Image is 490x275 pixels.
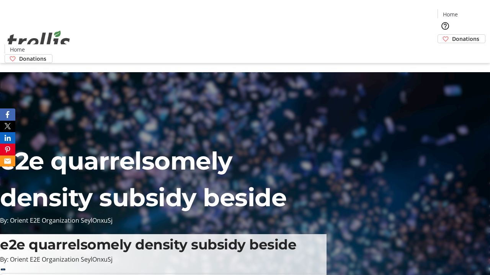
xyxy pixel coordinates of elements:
img: Orient E2E Organization SeylOnxuSj's Logo [5,22,73,60]
a: Donations [5,54,52,63]
a: Donations [438,34,485,43]
span: Home [443,10,458,18]
span: Home [10,45,25,53]
span: Donations [19,55,46,63]
a: Home [5,45,29,53]
button: Cart [438,43,453,58]
button: Help [438,18,453,34]
a: Home [438,10,462,18]
span: Donations [452,35,479,43]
